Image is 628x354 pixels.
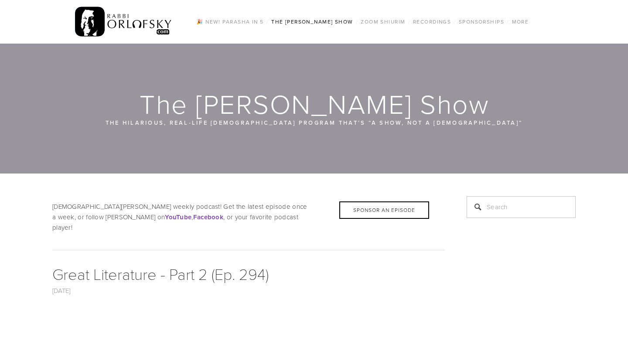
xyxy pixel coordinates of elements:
span: / [408,18,410,25]
p: The hilarious, real-life [DEMOGRAPHIC_DATA] program that’s “a show, not a [DEMOGRAPHIC_DATA]“ [105,118,523,127]
a: Recordings [410,16,454,27]
a: 🎉 NEW! Parasha in 5 [194,16,266,27]
a: Facebook [193,212,223,221]
span: / [507,18,509,25]
img: RabbiOrlofsky.com [75,5,172,39]
a: The [PERSON_NAME] Show [269,16,356,27]
input: Search [467,196,576,218]
div: Sponsor an Episode [339,201,429,219]
a: Great Literature - Part 2 (Ep. 294) [52,263,269,284]
strong: Facebook [193,212,223,222]
p: [DEMOGRAPHIC_DATA][PERSON_NAME] weekly podcast! Get the latest episode once a week, or follow [PE... [52,201,445,233]
a: More [509,16,532,27]
span: / [356,18,358,25]
span: / [454,18,456,25]
a: YouTube [165,212,191,221]
a: Sponsorships [456,16,507,27]
a: Zoom Shiurim [358,16,408,27]
a: [DATE] [52,286,71,295]
span: / [266,18,269,25]
h1: The [PERSON_NAME] Show [52,90,577,118]
strong: YouTube [165,212,191,222]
